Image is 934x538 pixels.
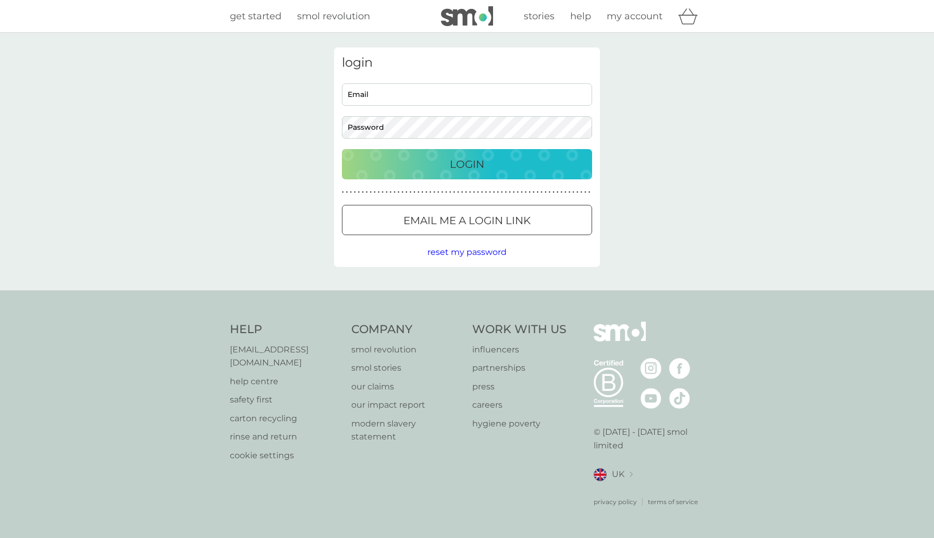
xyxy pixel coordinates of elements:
img: smol [594,322,646,357]
p: ● [572,190,574,195]
p: ● [425,190,427,195]
button: Email me a login link [342,205,592,235]
span: my account [607,10,662,22]
img: visit the smol Tiktok page [669,388,690,409]
a: [EMAIL_ADDRESS][DOMAIN_NAME] [230,343,341,370]
p: ● [401,190,403,195]
a: careers [472,398,567,412]
span: smol revolution [297,10,370,22]
p: ● [549,190,551,195]
p: ● [497,190,499,195]
p: ● [465,190,467,195]
p: ● [342,190,344,195]
button: reset my password [427,246,507,259]
a: smol revolution [351,343,462,357]
p: ● [588,190,591,195]
p: ● [390,190,392,195]
p: ● [493,190,495,195]
a: press [472,380,567,394]
p: ● [501,190,503,195]
img: visit the smol Facebook page [669,358,690,379]
p: ● [517,190,519,195]
p: ● [513,190,515,195]
p: ● [413,190,415,195]
a: safety first [230,393,341,407]
img: visit the smol Instagram page [641,358,661,379]
a: our impact report [351,398,462,412]
p: ● [362,190,364,195]
p: ● [366,190,368,195]
p: ● [437,190,439,195]
div: basket [678,6,704,27]
p: ● [417,190,420,195]
p: Email me a login link [403,212,531,229]
p: © [DATE] - [DATE] smol limited [594,425,705,452]
p: ● [569,190,571,195]
a: my account [607,9,662,24]
p: ● [394,190,396,195]
p: ● [509,190,511,195]
p: ● [346,190,348,195]
a: stories [524,9,555,24]
p: ● [576,190,579,195]
p: ● [445,190,447,195]
a: help [570,9,591,24]
p: ● [489,190,491,195]
p: ● [521,190,523,195]
p: rinse and return [230,430,341,444]
p: ● [410,190,412,195]
a: cookie settings [230,449,341,462]
a: carton recycling [230,412,341,425]
p: ● [540,190,543,195]
button: Login [342,149,592,179]
h4: Work With Us [472,322,567,338]
p: ● [453,190,456,195]
p: ● [378,190,380,195]
p: ● [525,190,527,195]
p: help centre [230,375,341,388]
p: ● [552,190,555,195]
p: ● [374,190,376,195]
a: our claims [351,380,462,394]
a: get started [230,9,281,24]
p: ● [422,190,424,195]
p: ● [354,190,356,195]
p: ● [370,190,372,195]
a: smol stories [351,361,462,375]
p: ● [382,190,384,195]
a: partnerships [472,361,567,375]
a: influencers [472,343,567,357]
p: ● [485,190,487,195]
span: get started [230,10,281,22]
p: privacy policy [594,497,637,507]
p: ● [441,190,444,195]
p: ● [461,190,463,195]
p: ● [449,190,451,195]
p: ● [350,190,352,195]
p: ● [564,190,567,195]
p: ● [477,190,479,195]
h4: Help [230,322,341,338]
span: help [570,10,591,22]
a: smol revolution [297,9,370,24]
a: hygiene poverty [472,417,567,431]
p: ● [386,190,388,195]
span: UK [612,468,624,481]
p: ● [405,190,408,195]
a: modern slavery statement [351,417,462,444]
p: ● [429,190,432,195]
a: terms of service [648,497,698,507]
img: smol [441,6,493,26]
p: ● [533,190,535,195]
